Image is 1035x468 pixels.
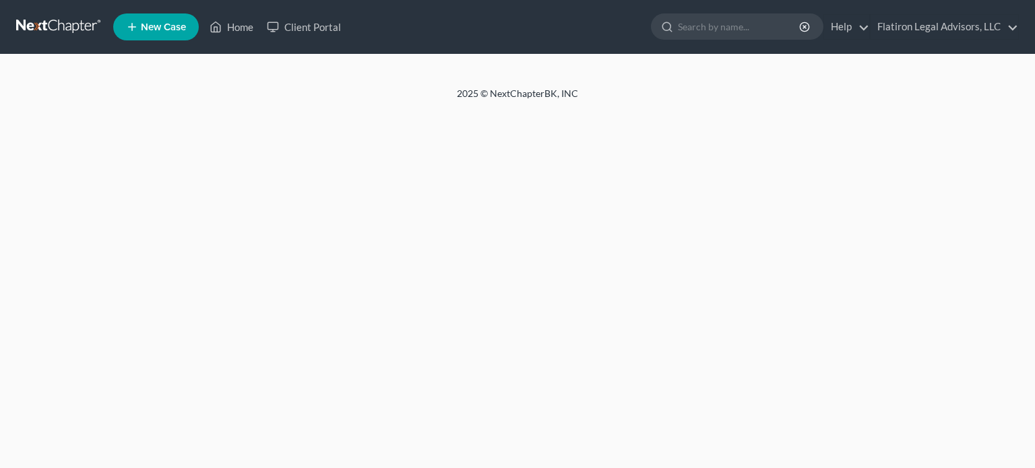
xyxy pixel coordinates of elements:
[871,15,1018,39] a: Flatiron Legal Advisors, LLC
[824,15,869,39] a: Help
[141,22,186,32] span: New Case
[678,14,801,39] input: Search by name...
[133,87,902,111] div: 2025 © NextChapterBK, INC
[203,15,260,39] a: Home
[260,15,348,39] a: Client Portal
